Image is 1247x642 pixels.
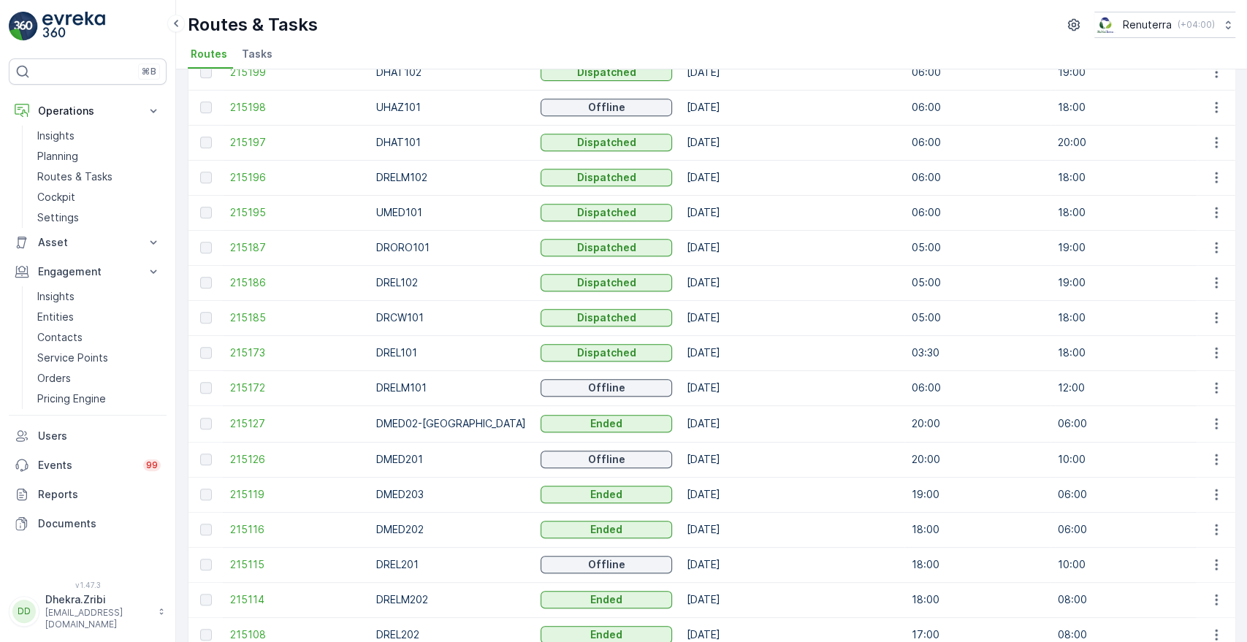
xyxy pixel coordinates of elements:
div: Toggle Row Selected [200,172,212,183]
span: 215119 [230,487,362,502]
div: Toggle Row Selected [200,418,212,429]
td: [DATE] [679,55,904,90]
img: logo_light-DOdMpM7g.png [42,12,105,41]
p: Ended [590,592,622,607]
td: DRELM102 [369,160,533,195]
p: Insights [37,129,75,143]
a: Contacts [31,327,167,348]
p: Cockpit [37,190,75,205]
p: Reports [38,487,161,502]
td: 19:00 [1050,55,1197,90]
td: [DATE] [679,477,904,512]
td: DMED201 [369,442,533,477]
td: 18:00 [1050,300,1197,335]
td: 06:00 [904,90,1050,125]
div: Toggle Row Selected [200,454,212,465]
p: Pricing Engine [37,391,106,406]
td: UMED101 [369,195,533,230]
span: 215172 [230,381,362,395]
p: Offline [588,452,625,467]
button: Offline [541,379,672,397]
button: Ended [541,521,672,538]
td: 06:00 [1050,512,1197,547]
button: Dispatched [541,204,672,221]
div: Toggle Row Selected [200,277,212,288]
td: 19:00 [1050,265,1197,300]
p: Dispatched [577,65,636,80]
span: 215116 [230,522,362,537]
button: Dispatched [541,134,672,151]
div: Toggle Row Selected [200,629,212,641]
p: Orders [37,371,71,386]
a: Entities [31,307,167,327]
a: 215185 [230,310,362,325]
a: Pricing Engine [31,389,167,409]
p: Contacts [37,330,83,345]
td: DRELM202 [369,582,533,617]
td: [DATE] [679,230,904,265]
p: Offline [588,557,625,572]
td: DRORO101 [369,230,533,265]
p: Dispatched [577,205,636,220]
div: Toggle Row Selected [200,242,212,253]
p: Dhekra.Zribi [45,592,150,607]
a: 215126 [230,452,362,467]
td: [DATE] [679,90,904,125]
td: 18:00 [1050,160,1197,195]
button: Ended [541,486,672,503]
p: Insights [37,289,75,304]
td: 06:00 [904,195,1050,230]
p: Documents [38,516,161,531]
p: Dispatched [577,240,636,255]
td: [DATE] [679,300,904,335]
p: Dispatched [577,310,636,325]
td: DMED202 [369,512,533,547]
p: Engagement [38,264,137,279]
td: 05:00 [904,230,1050,265]
p: Ended [590,522,622,537]
a: 215108 [230,627,362,642]
div: Toggle Row Selected [200,559,212,570]
p: Users [38,429,161,443]
a: Service Points [31,348,167,368]
td: 12:00 [1050,370,1197,405]
td: 19:00 [1050,230,1197,265]
a: Routes & Tasks [31,167,167,187]
td: 06:00 [1050,477,1197,512]
button: Offline [541,99,672,116]
p: Ended [590,416,622,431]
button: DDDhekra.Zribi[EMAIL_ADDRESS][DOMAIN_NAME] [9,592,167,630]
a: 215173 [230,345,362,360]
button: Ended [541,415,672,432]
td: [DATE] [679,160,904,195]
a: Users [9,421,167,451]
a: 215198 [230,100,362,115]
button: Operations [9,96,167,126]
span: Tasks [242,47,272,61]
td: DHAT101 [369,125,533,160]
td: [DATE] [679,547,904,582]
a: Orders [31,368,167,389]
p: Dispatched [577,135,636,150]
td: [DATE] [679,125,904,160]
a: Documents [9,509,167,538]
td: [DATE] [679,512,904,547]
td: 10:00 [1050,547,1197,582]
td: 18:00 [1050,335,1197,370]
p: Events [38,458,134,473]
td: DREL201 [369,547,533,582]
p: Renuterra [1123,18,1172,32]
p: Dispatched [577,345,636,360]
p: Service Points [37,351,108,365]
td: DRCW101 [369,300,533,335]
td: DRELM101 [369,370,533,405]
td: DREL102 [369,265,533,300]
button: Dispatched [541,309,672,326]
td: 05:00 [904,300,1050,335]
td: 18:00 [904,512,1050,547]
td: 18:00 [904,582,1050,617]
td: 10:00 [1050,442,1197,477]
